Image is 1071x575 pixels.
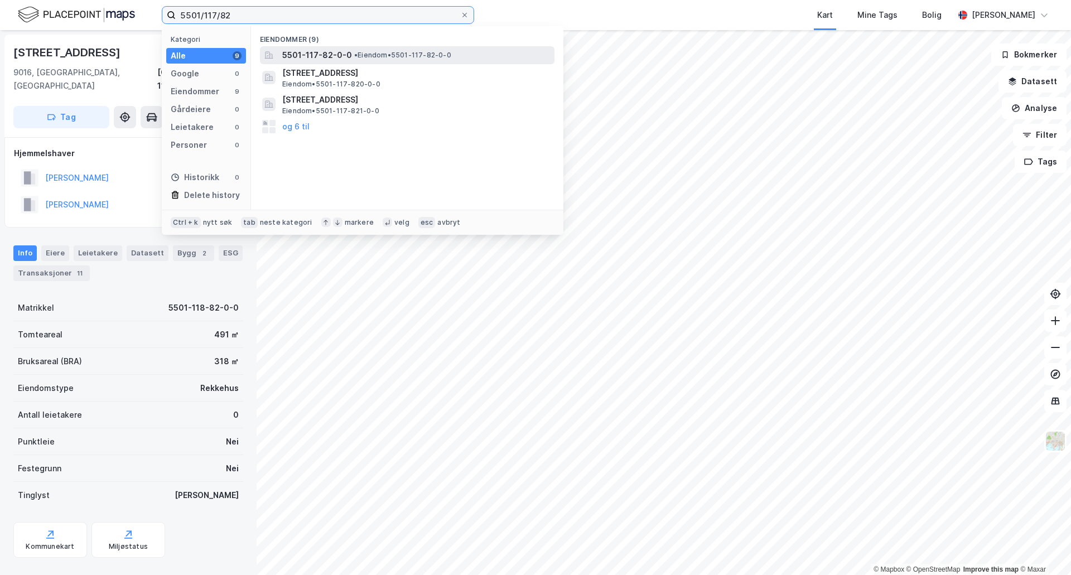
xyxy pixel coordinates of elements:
[171,67,199,80] div: Google
[18,408,82,422] div: Antall leietakere
[241,217,258,228] div: tab
[1013,124,1067,146] button: Filter
[13,265,90,281] div: Transaksjoner
[14,147,243,160] div: Hjemmelshaver
[171,49,186,62] div: Alle
[175,489,239,502] div: [PERSON_NAME]
[251,26,563,46] div: Eiendommer (9)
[233,173,242,182] div: 0
[282,66,550,80] span: [STREET_ADDRESS]
[1045,431,1066,452] img: Z
[203,218,233,227] div: nytt søk
[437,218,460,227] div: avbryt
[176,7,460,23] input: Søk på adresse, matrikkel, gårdeiere, leietakere eller personer
[233,51,242,60] div: 9
[13,245,37,261] div: Info
[233,141,242,149] div: 0
[998,70,1067,93] button: Datasett
[233,87,242,96] div: 9
[171,171,219,184] div: Historikk
[282,107,379,115] span: Eiendom • 5501-117-821-0-0
[260,218,312,227] div: neste kategori
[13,44,123,61] div: [STREET_ADDRESS]
[171,85,219,98] div: Eiendommer
[171,103,211,116] div: Gårdeiere
[18,435,55,448] div: Punktleie
[345,218,374,227] div: markere
[199,248,210,259] div: 2
[168,301,239,315] div: 5501-118-82-0-0
[74,268,85,279] div: 11
[233,105,242,114] div: 0
[171,120,214,134] div: Leietakere
[233,408,239,422] div: 0
[18,489,50,502] div: Tinglyst
[214,328,239,341] div: 491 ㎡
[1002,97,1067,119] button: Analyse
[41,245,69,261] div: Eiere
[18,462,61,475] div: Festegrunn
[171,217,201,228] div: Ctrl + k
[418,217,436,228] div: esc
[173,245,214,261] div: Bygg
[13,106,109,128] button: Tag
[26,542,74,551] div: Kommunekart
[127,245,168,261] div: Datasett
[226,435,239,448] div: Nei
[171,35,246,44] div: Kategori
[157,66,243,93] div: [GEOGRAPHIC_DATA], 118/82
[963,566,1019,573] a: Improve this map
[18,301,54,315] div: Matrikkel
[394,218,409,227] div: velg
[972,8,1035,22] div: [PERSON_NAME]
[1015,521,1071,575] iframe: Chat Widget
[906,566,961,573] a: OpenStreetMap
[109,542,148,551] div: Miljøstatus
[200,381,239,395] div: Rekkehus
[991,44,1067,66] button: Bokmerker
[354,51,358,59] span: •
[171,138,207,152] div: Personer
[74,245,122,261] div: Leietakere
[857,8,898,22] div: Mine Tags
[1015,521,1071,575] div: Kontrollprogram for chat
[922,8,942,22] div: Bolig
[184,189,240,202] div: Delete history
[18,355,82,368] div: Bruksareal (BRA)
[18,5,135,25] img: logo.f888ab2527a4732fd821a326f86c7f29.svg
[233,69,242,78] div: 0
[817,8,833,22] div: Kart
[18,328,62,341] div: Tomteareal
[18,381,74,395] div: Eiendomstype
[233,123,242,132] div: 0
[282,80,380,89] span: Eiendom • 5501-117-820-0-0
[354,51,451,60] span: Eiendom • 5501-117-82-0-0
[874,566,904,573] a: Mapbox
[214,355,239,368] div: 318 ㎡
[1015,151,1067,173] button: Tags
[282,49,352,62] span: 5501-117-82-0-0
[226,462,239,475] div: Nei
[282,120,310,133] button: og 6 til
[13,66,157,93] div: 9016, [GEOGRAPHIC_DATA], [GEOGRAPHIC_DATA]
[219,245,243,261] div: ESG
[282,93,550,107] span: [STREET_ADDRESS]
